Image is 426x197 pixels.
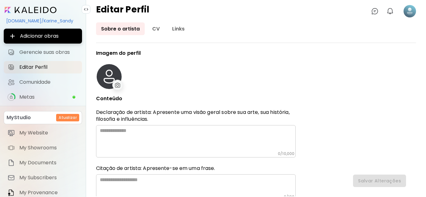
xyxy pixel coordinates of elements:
span: Adicionar obras [9,32,77,40]
a: Comunidade iconComunidade [4,76,82,88]
a: itemMy Documents [4,157,82,169]
h4: Editar Perfil [96,5,150,17]
img: item [7,144,15,152]
button: Adicionar obras [4,29,82,44]
a: itemMy Website [4,127,82,139]
span: Editar Perfil [19,64,78,70]
span: Comunidade [19,79,78,85]
a: itemMy Subscribers [4,171,82,184]
button: bellIcon [385,6,395,16]
h6: 0 / 10,000 [278,151,294,156]
a: itemMy Showrooms [4,142,82,154]
p: Imagem do perfil [96,50,296,56]
a: Sobre o artista [96,22,145,35]
img: item [7,174,15,181]
img: Comunidade icon [7,78,15,86]
img: bellIcon [386,7,394,15]
span: Metas [19,94,72,100]
div: [DOMAIN_NAME]/Karine_Sandy [4,16,82,26]
span: My Documents [19,160,78,166]
img: Gerencie suas obras icon [7,49,15,56]
p: Conteúdo [96,96,296,101]
span: Gerencie suas obras [19,49,78,55]
img: item [7,159,15,167]
a: CV [147,22,165,35]
h6: Atualizar [59,115,77,120]
span: My Subscribers [19,175,78,181]
a: Editar Perfil iconEditar Perfil [4,61,82,73]
span: My Website [19,130,78,136]
p: MyStudio [7,114,31,121]
a: Gerencie suas obras iconGerencie suas obras [4,46,82,59]
a: Links [167,22,190,35]
img: collapse [84,7,89,12]
img: item [7,189,15,196]
span: My Showrooms [19,145,78,151]
a: iconcompleteMetas [4,91,82,103]
h6: Citação de artista: Apresente-se em uma frase. [96,165,296,172]
img: chatIcon [371,7,379,15]
p: Declaração de artista: Apresente uma visão geral sobre sua arte, sua história, filosofia e influê... [96,109,296,123]
span: My Provenance [19,190,78,196]
img: item [7,129,15,137]
img: Editar Perfil icon [7,63,15,71]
